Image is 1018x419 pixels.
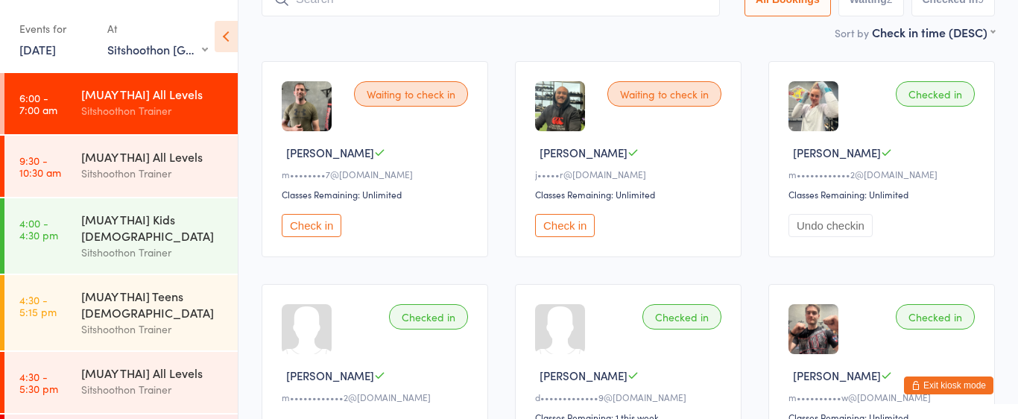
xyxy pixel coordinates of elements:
[81,365,225,381] div: [MUAY THAI] All Levels
[19,217,58,241] time: 4:00 - 4:30 pm
[642,304,721,330] div: Checked in
[540,368,627,383] span: [PERSON_NAME]
[788,391,979,403] div: m••••••••••w@[DOMAIN_NAME]
[81,165,225,182] div: Sitshoothon Trainer
[354,81,468,107] div: Waiting to check in
[81,381,225,398] div: Sitshoothon Trainer
[286,368,374,383] span: [PERSON_NAME]
[788,188,979,201] div: Classes Remaining: Unlimited
[107,16,208,41] div: At
[81,321,225,338] div: Sitshoothon Trainer
[4,73,238,134] a: 6:00 -7:00 am[MUAY THAI] All LevelsSitshoothon Trainer
[282,168,472,180] div: m••••••••7@[DOMAIN_NAME]
[607,81,721,107] div: Waiting to check in
[788,214,873,237] button: Undo checkin
[4,136,238,197] a: 9:30 -10:30 am[MUAY THAI] All LevelsSitshoothon Trainer
[896,304,975,330] div: Checked in
[4,352,238,413] a: 4:30 -5:30 pm[MUAY THAI] All LevelsSitshoothon Trainer
[835,25,869,40] label: Sort by
[4,275,238,350] a: 4:30 -5:15 pm[MUAY THAI] Teens [DEMOGRAPHIC_DATA]Sitshoothon Trainer
[788,168,979,180] div: m••••••••••••2@[DOMAIN_NAME]
[107,41,208,57] div: Sitshoothon [GEOGRAPHIC_DATA]
[4,198,238,274] a: 4:00 -4:30 pm[MUAY THAI] Kids [DEMOGRAPHIC_DATA]Sitshoothon Trainer
[81,86,225,102] div: [MUAY THAI] All Levels
[904,377,993,394] button: Exit kiosk mode
[282,188,472,201] div: Classes Remaining: Unlimited
[896,81,975,107] div: Checked in
[282,214,341,237] button: Check in
[788,81,838,131] img: image1712730779.png
[19,154,61,178] time: 9:30 - 10:30 am
[535,188,726,201] div: Classes Remaining: Unlimited
[535,81,585,131] img: image1728339966.png
[535,168,726,180] div: j•••••r@[DOMAIN_NAME]
[19,294,57,318] time: 4:30 - 5:15 pm
[535,391,726,403] div: d•••••••••••••9@[DOMAIN_NAME]
[793,368,881,383] span: [PERSON_NAME]
[81,288,225,321] div: [MUAY THAI] Teens [DEMOGRAPHIC_DATA]
[540,145,627,160] span: [PERSON_NAME]
[793,145,881,160] span: [PERSON_NAME]
[81,211,225,244] div: [MUAY THAI] Kids [DEMOGRAPHIC_DATA]
[389,304,468,330] div: Checked in
[19,92,57,116] time: 6:00 - 7:00 am
[282,391,472,403] div: m••••••••••••2@[DOMAIN_NAME]
[81,148,225,165] div: [MUAY THAI] All Levels
[81,244,225,261] div: Sitshoothon Trainer
[872,24,995,40] div: Check in time (DESC)
[788,304,838,354] img: image1712733801.png
[19,371,58,394] time: 4:30 - 5:30 pm
[286,145,374,160] span: [PERSON_NAME]
[282,81,332,131] img: image1720568424.png
[81,102,225,119] div: Sitshoothon Trainer
[535,214,595,237] button: Check in
[19,16,92,41] div: Events for
[19,41,56,57] a: [DATE]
